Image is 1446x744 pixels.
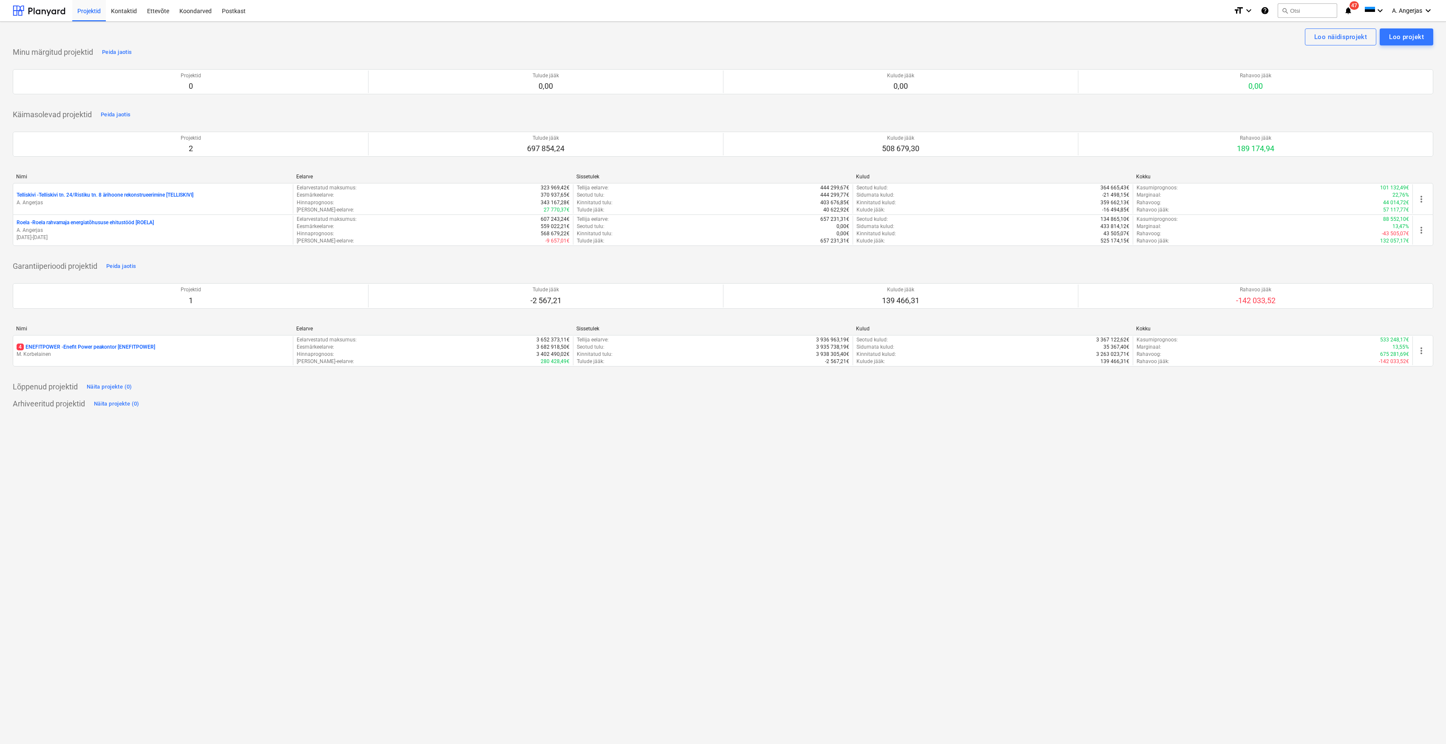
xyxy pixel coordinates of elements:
i: keyboard_arrow_down [1375,6,1385,16]
p: 22,76% [1392,192,1409,199]
p: 3 263 023,71€ [1096,351,1129,358]
div: 4ENEFITPOWER -Enefit Power peakontor [ENEFITPOWER]M. Korbelainen [17,344,289,358]
p: Eelarvestatud maksumus : [297,216,357,223]
p: Marginaal : [1137,344,1161,351]
div: Peida jaotis [102,48,132,57]
p: -2 567,21€ [825,358,849,365]
p: Kinnitatud kulud : [856,199,896,206]
p: Telliskivi - Telliskivi tn. 24/Ristiku tn. 8 ärihoone rekonstrueerimine [TELLISKIVI] [17,192,193,199]
p: 3 367 122,62€ [1096,336,1129,344]
p: Kulude jääk [882,286,919,293]
p: Lõppenud projektid [13,382,78,392]
div: Eelarve [296,326,570,332]
p: Tulude jääk [530,286,561,293]
span: search [1282,7,1288,14]
div: Telliskivi -Telliskivi tn. 24/Ristiku tn. 8 ärihoone rekonstrueerimine [TELLISKIVI]A. Angerjas [17,192,289,206]
p: Tellija eelarve : [577,216,609,223]
p: 88 552,10€ [1383,216,1409,223]
div: Kokku [1136,326,1409,332]
div: Nimi [16,326,289,332]
button: Näita projekte (0) [92,397,142,411]
button: Peida jaotis [104,259,138,273]
div: Näita projekte (0) [87,382,132,392]
p: Kasumiprognoos : [1137,336,1178,344]
p: Roela - Roela rahvamaja energiatõhususe ehitustööd [ROELA] [17,219,154,226]
p: Rahavoo jääk : [1137,358,1169,365]
p: Tulude jääk : [577,237,604,245]
p: 3 652 373,11€ [536,336,570,344]
button: Loo näidisprojekt [1305,28,1376,45]
p: 0 [181,81,201,91]
p: -142 033,52€ [1379,358,1409,365]
p: 444 299,67€ [820,184,849,192]
p: Garantiiperioodi projektid [13,261,97,271]
p: Kinnitatud kulud : [856,230,896,237]
p: Tellija eelarve : [577,336,609,344]
div: Roela -Roela rahvamaja energiatõhususe ehitustööd [ROELA]A. Angerjas[DATE]-[DATE] [17,219,289,241]
p: Sidumata kulud : [856,223,894,230]
p: 607 243,24€ [541,216,570,223]
span: 4 [17,344,24,350]
p: 3 682 918,50€ [536,344,570,351]
p: 343 167,28€ [541,199,570,206]
button: Näita projekte (0) [85,380,134,394]
p: Projektid [181,72,201,79]
p: Eelarvestatud maksumus : [297,336,357,344]
p: ENEFITPOWER - Enefit Power peakontor [ENEFITPOWER] [17,344,155,351]
p: 27 770,37€ [544,206,570,214]
p: -16 494,85€ [1102,206,1129,214]
div: Loo näidisprojekt [1314,31,1367,42]
p: Kinnitatud kulud : [856,351,896,358]
p: 3 938 305,40€ [816,351,849,358]
div: Peida jaotis [101,110,130,120]
div: Näita projekte (0) [94,399,139,409]
p: 2 [181,144,201,154]
p: -2 567,21 [530,296,561,306]
p: 657 231,31€ [820,237,849,245]
div: Kulud [856,174,1129,180]
p: Eesmärkeelarve : [297,223,334,230]
p: Rahavoog : [1137,230,1161,237]
p: -21 498,15€ [1102,192,1129,199]
button: Otsi [1278,3,1337,18]
p: [PERSON_NAME]-eelarve : [297,237,354,245]
div: Eelarve [296,174,570,180]
p: M. Korbelainen [17,351,289,358]
p: 139 466,31 [882,296,919,306]
span: more_vert [1416,194,1426,204]
p: Sidumata kulud : [856,192,894,199]
p: Tulude jääk : [577,358,604,365]
p: Hinnaprognoos : [297,351,334,358]
p: Sidumata kulud : [856,344,894,351]
p: Käimasolevad projektid [13,110,92,120]
p: 0,00 [533,81,559,91]
button: Peida jaotis [99,108,133,121]
p: Seotud kulud : [856,336,888,344]
div: Nimi [16,174,289,180]
i: keyboard_arrow_down [1244,6,1254,16]
p: Rahavoo jääk [1236,286,1276,293]
p: [DATE] - [DATE] [17,234,289,241]
p: 0,00 [1240,81,1271,91]
p: Hinnaprognoos : [297,230,334,237]
p: Kinnitatud tulu : [577,199,612,206]
p: 280 428,49€ [541,358,570,365]
p: 508 679,30 [882,144,919,154]
p: Rahavoo jääk [1237,135,1274,142]
i: keyboard_arrow_down [1423,6,1433,16]
p: 697 854,24 [527,144,564,154]
p: 44 014,72€ [1383,199,1409,206]
p: Rahavoo jääk : [1137,237,1169,245]
p: Marginaal : [1137,192,1161,199]
p: 189 174,94 [1237,144,1274,154]
p: 35 367,40€ [1103,344,1129,351]
p: Kulude jääk : [856,237,885,245]
p: A. Angerjas [17,227,289,234]
p: Rahavoog : [1137,199,1161,206]
p: 568 679,22€ [541,230,570,237]
p: Kulude jääk [882,135,919,142]
p: 57 117,77€ [1383,206,1409,214]
p: 40 622,92€ [823,206,849,214]
p: Seotud kulud : [856,184,888,192]
p: 3 935 738,19€ [816,344,849,351]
